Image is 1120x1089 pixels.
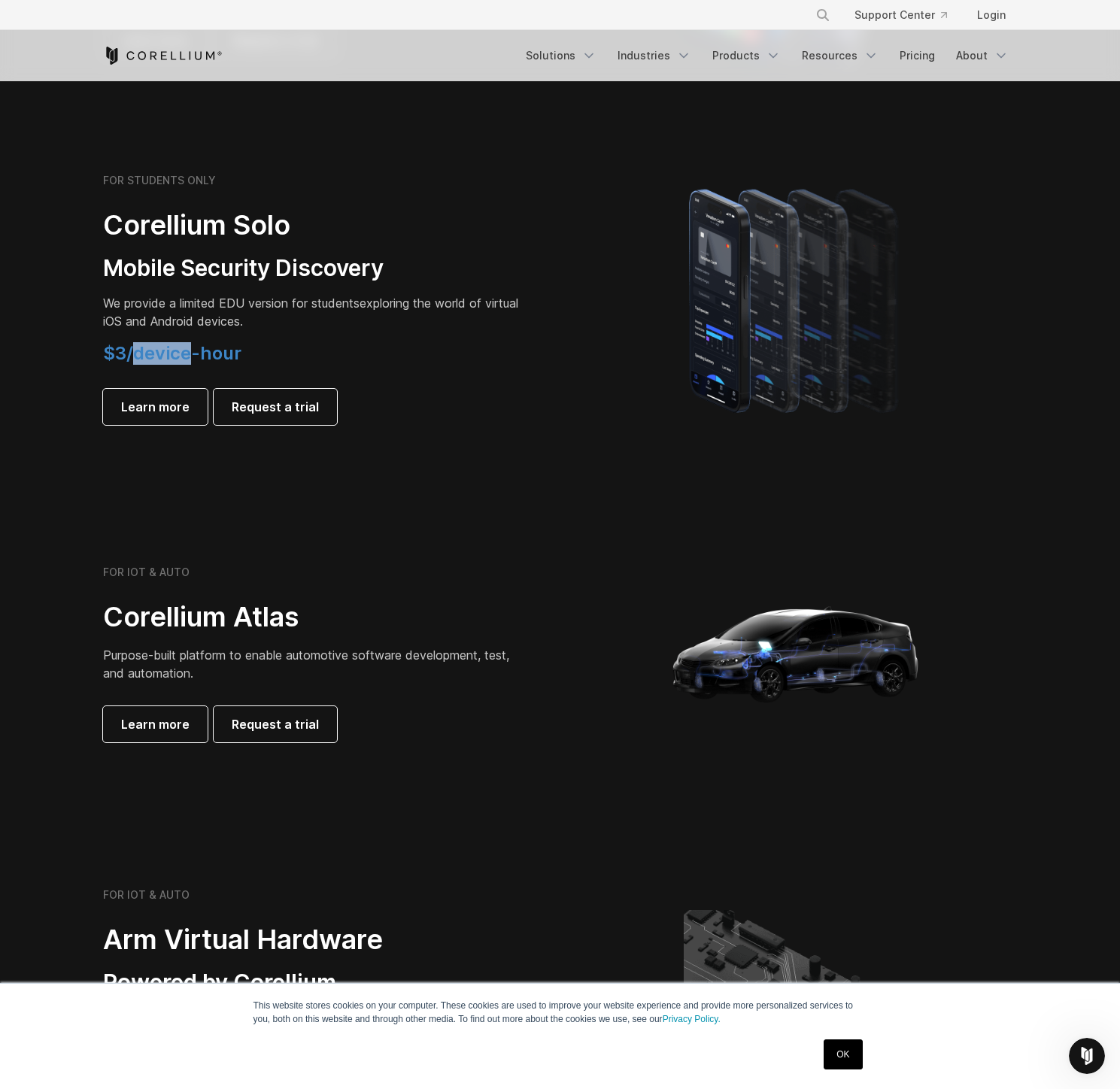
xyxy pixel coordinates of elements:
div: Navigation Menu [517,42,1018,69]
img: Corellium_Hero_Atlas_alt [646,503,947,804]
a: Request a trial [214,706,337,742]
a: Industries [609,42,700,69]
a: Pricing [891,42,944,69]
p: This website stores cookies on your computer. These cookies are used to improve your website expe... [253,999,867,1026]
a: OK [824,1039,862,1069]
span: Learn more [121,398,190,416]
a: Learn more [103,389,208,425]
span: Learn more [121,715,190,733]
iframe: Intercom live chat [1069,1038,1105,1074]
img: A lineup of four iPhone models becoming more gradient and blurred [659,168,933,431]
a: Request a trial [214,389,337,425]
a: Resources [793,42,888,69]
span: We provide a limited EDU version for students [103,296,360,311]
a: Privacy Policy. [663,1014,721,1024]
a: About [947,42,1018,69]
h6: FOR STUDENTS ONLY [103,174,216,187]
span: Request a trial [232,398,319,416]
h3: Mobile Security Discovery [103,254,524,283]
h3: Powered by Corellium [103,969,524,997]
a: Solutions [517,42,606,69]
a: Corellium Home [103,47,223,65]
span: $3/device-hour [103,342,241,364]
h6: FOR IOT & AUTO [103,888,190,902]
button: Search [809,2,836,29]
a: Learn more [103,706,208,742]
div: Navigation Menu [797,2,1018,29]
h2: Corellium Atlas [103,600,524,634]
a: Products [703,42,790,69]
span: Purpose-built platform to enable automotive software development, test, and automation. [103,648,509,681]
h2: Arm Virtual Hardware [103,923,524,957]
a: Login [965,2,1018,29]
p: exploring the world of virtual iOS and Android devices. [103,294,524,330]
h2: Corellium Solo [103,208,524,242]
a: Support Center [842,2,959,29]
span: Request a trial [232,715,319,733]
h6: FOR IOT & AUTO [103,566,190,579]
